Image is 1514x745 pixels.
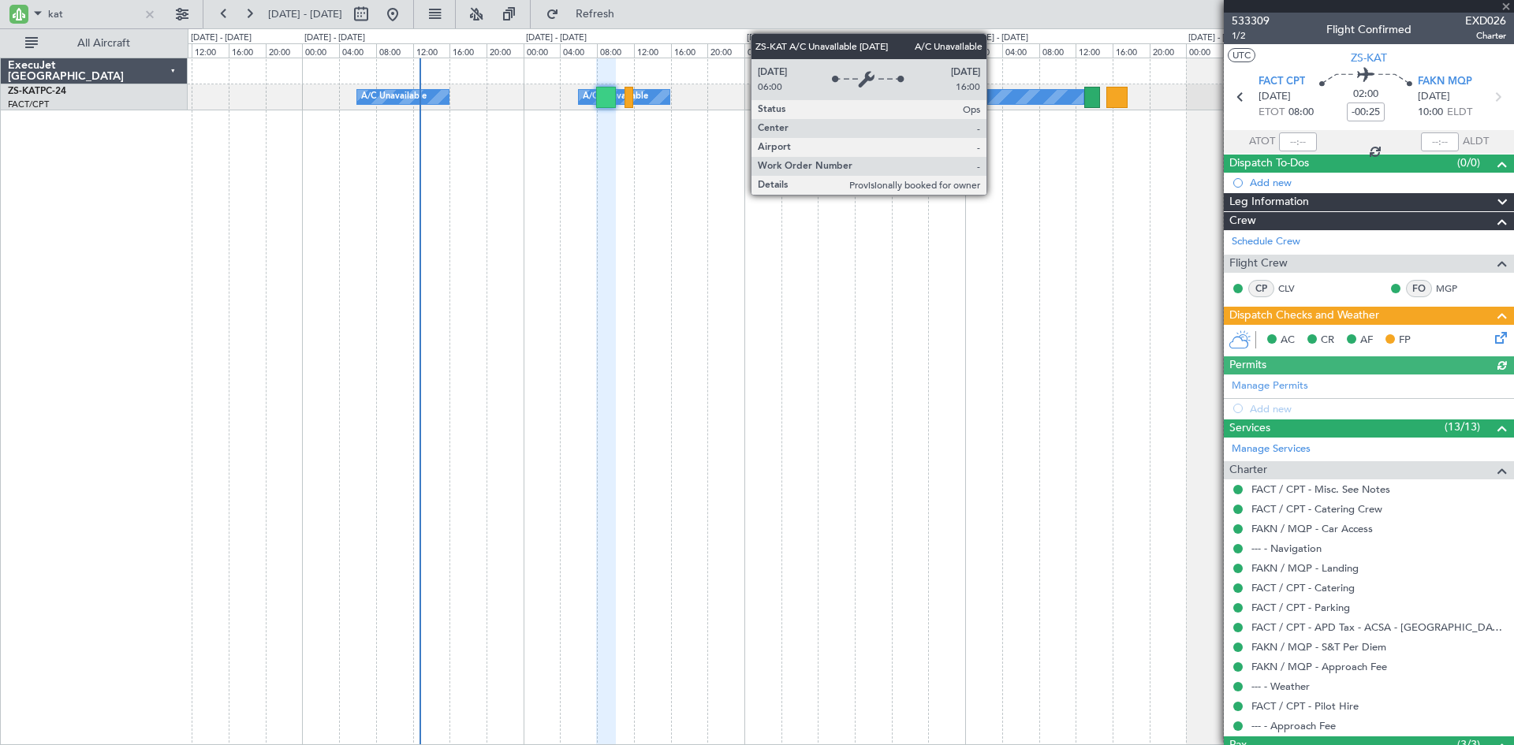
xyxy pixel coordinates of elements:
[266,43,303,58] div: 20:00
[449,43,487,58] div: 16:00
[1353,87,1378,102] span: 02:00
[1406,280,1432,297] div: FO
[1229,255,1288,273] span: Flight Crew
[562,9,628,20] span: Refresh
[1113,43,1150,58] div: 16:00
[1188,32,1249,45] div: [DATE] - [DATE]
[1248,280,1274,297] div: CP
[192,43,229,58] div: 12:00
[1251,660,1387,673] a: FAKN / MQP - Approach Fee
[1251,522,1373,535] a: FAKN / MQP - Car Access
[191,32,252,45] div: [DATE] - [DATE]
[747,32,807,45] div: [DATE] - [DATE]
[1259,105,1285,121] span: ETOT
[634,43,671,58] div: 12:00
[8,99,49,110] a: FACT/CPT
[1278,281,1314,296] a: CLV
[1465,13,1506,29] span: EXD026
[302,43,339,58] div: 00:00
[597,43,634,58] div: 08:00
[1251,640,1386,654] a: FAKN / MQP - S&T Per Diem
[1251,719,1336,732] a: --- - Approach Fee
[17,31,171,56] button: All Aircraft
[1418,74,1472,90] span: FAKN MQP
[1251,502,1382,516] a: FACT / CPT - Catering Crew
[707,43,744,58] div: 20:00
[1418,89,1450,105] span: [DATE]
[1251,680,1310,693] a: --- - Weather
[1399,333,1411,348] span: FP
[1360,333,1373,348] span: AF
[1186,43,1223,58] div: 00:00
[855,43,892,58] div: 12:00
[1251,581,1355,594] a: FACT / CPT - Catering
[304,32,365,45] div: [DATE] - [DATE]
[671,43,708,58] div: 16:00
[1436,281,1471,296] a: MGP
[268,7,342,21] span: [DATE] - [DATE]
[339,43,376,58] div: 04:00
[1351,50,1387,66] span: ZS-KAT
[376,43,413,58] div: 08:00
[1232,441,1311,457] a: Manage Services
[1229,193,1309,211] span: Leg Information
[1251,561,1359,575] a: FAKN / MQP - Landing
[229,43,266,58] div: 16:00
[41,38,166,49] span: All Aircraft
[1418,105,1443,121] span: 10:00
[1445,419,1480,435] span: (13/13)
[1457,155,1480,171] span: (0/0)
[1229,419,1270,438] span: Services
[781,43,819,58] div: 04:00
[1229,461,1267,479] span: Charter
[1463,134,1489,150] span: ALDT
[1250,176,1506,189] div: Add new
[560,43,597,58] div: 04:00
[1288,105,1314,121] span: 08:00
[524,43,561,58] div: 00:00
[361,85,427,109] div: A/C Unavailable
[487,43,524,58] div: 20:00
[1076,43,1113,58] div: 12:00
[922,85,971,109] div: A/C Booked
[1251,601,1350,614] a: FACT / CPT - Parking
[1249,134,1275,150] span: ATOT
[1251,620,1506,634] a: FACT / CPT - APD Tax - ACSA - [GEOGRAPHIC_DATA] International FACT / CPT
[1259,89,1291,105] span: [DATE]
[1251,482,1390,496] a: FACT / CPT - Misc. See Notes
[583,85,648,109] div: A/C Unavailable
[968,32,1028,45] div: [DATE] - [DATE]
[1259,74,1305,90] span: FACT CPT
[1039,43,1076,58] div: 08:00
[1002,43,1039,58] div: 04:00
[413,43,450,58] div: 12:00
[1232,29,1270,43] span: 1/2
[1232,13,1270,29] span: 533309
[1229,307,1379,325] span: Dispatch Checks and Weather
[1251,542,1322,555] a: --- - Navigation
[1326,21,1411,38] div: Flight Confirmed
[1150,43,1187,58] div: 20:00
[892,43,929,58] div: 16:00
[1251,699,1359,713] a: FACT / CPT - Pilot Hire
[8,87,40,96] span: ZS-KAT
[48,2,139,26] input: A/C (Reg. or Type)
[526,32,587,45] div: [DATE] - [DATE]
[1321,333,1334,348] span: CR
[1281,333,1295,348] span: AC
[1465,29,1506,43] span: Charter
[965,43,1002,58] div: 00:00
[1229,212,1256,230] span: Crew
[1229,155,1309,173] span: Dispatch To-Dos
[928,43,965,58] div: 20:00
[744,43,781,58] div: 00:00
[539,2,633,27] button: Refresh
[1232,234,1300,250] a: Schedule Crew
[1447,105,1472,121] span: ELDT
[8,87,66,96] a: ZS-KATPC-24
[818,43,855,58] div: 08:00
[1228,48,1255,62] button: UTC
